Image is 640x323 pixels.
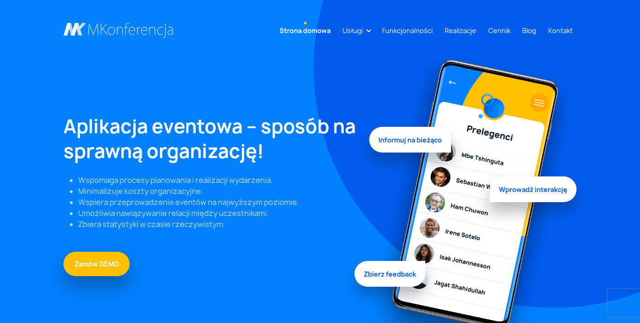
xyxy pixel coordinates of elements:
a: Realizacje [441,22,480,39]
li: Minimalizuje koszty organizacyjne. [78,186,358,197]
li: Zbiera statystyki w czasie rzeczywistym. [78,219,358,230]
li: Wspiera przeprowadzenie eventów na najwyższym poziomie. [78,197,358,208]
li: Umożliwia nawiązywanie relacji między uczestnikami. [78,208,358,219]
a: Kontakt [544,22,577,39]
a: Funkcjonalności [378,22,436,39]
a: Blog [519,22,540,39]
a: Usługi [339,22,366,39]
span: Zbierz feedback [354,259,425,284]
a: Cennik [485,22,514,39]
span: Informuj na bieżąco [369,130,451,155]
li: Wspomaga procesy planowania i realizacji wydarzenia. [78,175,358,186]
h1: Aplikacja eventowa – sposób na sprawną organizację! [63,114,358,164]
span: Wprowadź interakcję [490,174,577,199]
a: Strona domowa [276,22,334,39]
a: Zamów DEMO [63,252,130,276]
